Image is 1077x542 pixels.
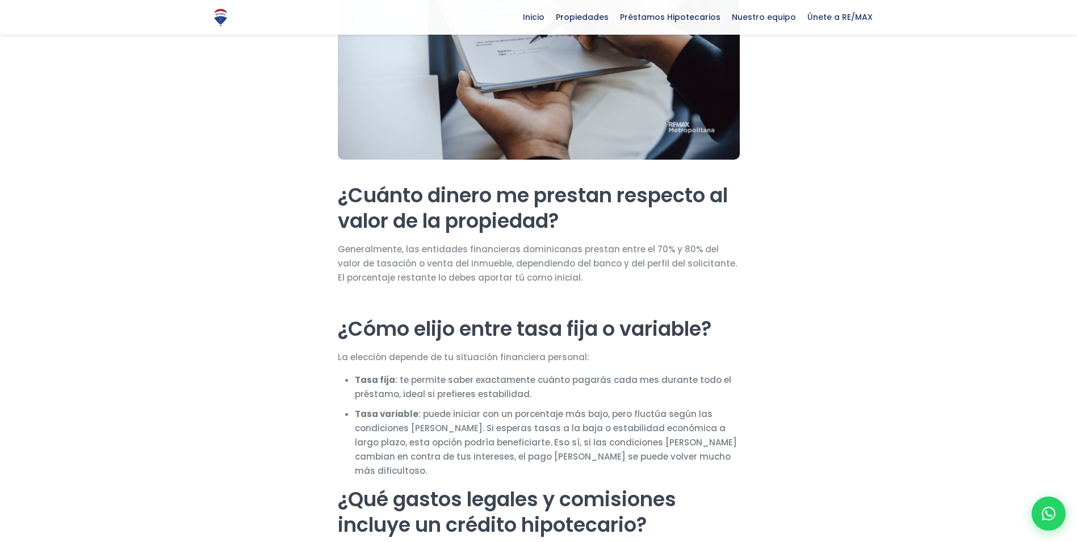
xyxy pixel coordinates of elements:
[338,486,740,537] h2: ¿Qué gastos legales y comisiones incluye un crédito hipotecario?
[355,373,740,401] li: : te permite saber exactamente cuánto pagarás cada mes durante todo el préstamo, ideal si prefier...
[614,9,726,26] span: Préstamos Hipotecarios
[355,407,740,478] li: : puede iniciar con un porcentaje más bajo, pero fluctúa según las condiciones [PERSON_NAME]. Si ...
[355,408,418,420] strong: Tasa variable
[726,9,802,26] span: Nuestro equipo
[802,9,878,26] span: Únete a RE/MAX
[338,316,740,341] h2: ¿Cómo elijo entre tasa fija o variable?
[550,9,614,26] span: Propiedades
[355,374,395,386] strong: Tasa fija
[517,9,550,26] span: Inicio
[211,7,231,27] img: Logo de REMAX
[338,242,740,285] p: Generalmente, las entidades financieras dominicanas prestan entre el 70% y 80% del valor de tasac...
[338,182,740,234] h2: ¿Cuánto dinero me prestan respecto al valor de la propiedad?
[338,350,740,364] p: La elección depende de tu situación financiera personal:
